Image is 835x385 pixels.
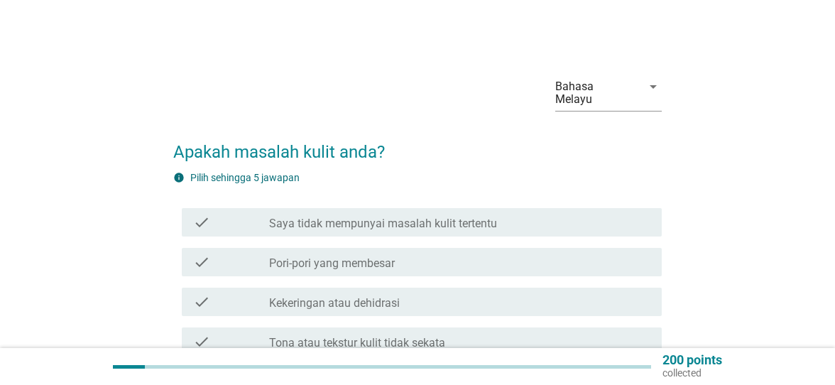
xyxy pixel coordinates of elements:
i: info [173,172,185,183]
i: check [193,293,210,310]
h2: Apakah masalah kulit anda? [173,125,662,165]
i: arrow_drop_down [645,78,662,95]
p: 200 points [662,354,722,367]
label: Tona atau tekstur kulit tidak sekata [269,336,445,350]
p: collected [662,367,722,379]
label: Saya tidak mempunyai masalah kulit tertentu [269,217,497,231]
i: check [193,254,210,271]
div: Bahasa Melayu [555,80,633,106]
label: Kekeringan atau dehidrasi [269,296,400,310]
i: check [193,214,210,231]
i: check [193,333,210,350]
label: Pori-pori yang membesar [269,256,395,271]
label: Pilih sehingga 5 jawapan [190,172,300,183]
